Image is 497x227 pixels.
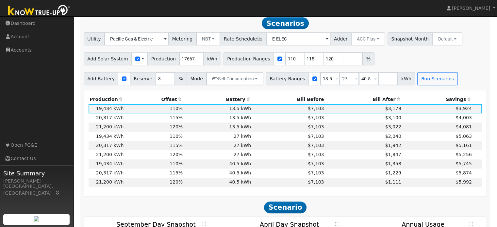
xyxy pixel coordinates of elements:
input: Select a Utility [104,32,169,45]
span: 120% [170,179,183,185]
span: Adder [330,32,351,45]
span: 120% [170,152,183,157]
span: Scenario [264,202,307,213]
span: Site Summary [3,169,70,178]
span: $7,103 [308,124,324,129]
td: 19,434 kWh [89,159,125,169]
span: 110% [170,134,183,139]
div: [PERSON_NAME] [3,178,70,185]
td: 21,200 kWh [89,122,125,132]
span: $4,081 [456,124,472,129]
span: $7,103 [308,179,324,185]
span: $5,745 [456,161,472,166]
td: 19,434 kWh [89,104,125,113]
th: Bill Before [252,95,325,104]
img: Know True-Up [5,4,74,18]
span: $5,161 [456,143,472,148]
span: $2,040 [385,134,401,139]
span: 115% [170,143,183,148]
td: 27 kWh [184,150,252,159]
span: 110% [170,161,183,166]
button: Self Consumption [206,72,263,85]
td: 27 kWh [184,132,252,141]
button: ACC Plus [351,32,385,45]
span: $1,847 [385,152,401,157]
span: $3,022 [385,124,401,129]
span: Reserve [130,72,156,85]
td: 20,317 kWh [89,169,125,178]
td: 20,317 kWh [89,113,125,122]
span: Metering [168,32,196,45]
span: $3,179 [385,106,401,111]
span: Production Ranges [224,52,274,65]
button: Default [432,32,462,45]
span: Snapshot Month [388,32,433,45]
span: kWh [397,72,415,85]
span: $7,103 [308,170,324,175]
td: 21,200 kWh [89,150,125,159]
span: Rate Schedule [220,32,266,45]
span: $7,103 [308,161,324,166]
span: $7,103 [308,143,324,148]
span: $7,103 [308,115,324,120]
td: 13.5 kWh [184,122,252,132]
td: 21,200 kWh [89,178,125,187]
td: 20,317 kWh [89,141,125,150]
td: 40.5 kWh [184,169,252,178]
td: 13.5 kWh [184,113,252,122]
span: $1,942 [385,143,401,148]
span: 120% [170,124,183,129]
div: [GEOGRAPHIC_DATA], [GEOGRAPHIC_DATA] [3,183,70,197]
span: $1,111 [385,179,401,185]
span: Add Solar System [84,52,132,65]
span: Mode [187,72,207,85]
span: $5,992 [456,179,472,185]
span: kWh [203,52,221,65]
span: 115% [170,115,183,120]
input: Select a Rate Schedule [266,32,330,45]
button: NBT [196,32,221,45]
img: retrieve [34,216,39,221]
th: Bill After [325,95,402,104]
span: Savings [446,97,466,102]
button: Run Scenarios [417,72,457,85]
span: Utility [84,32,105,45]
td: 27 kWh [184,141,252,150]
th: Battery [184,95,252,104]
span: $1,358 [385,161,401,166]
span: $3,100 [385,115,401,120]
span: $5,874 [456,170,472,175]
td: 40.5 kWh [184,178,252,187]
td: 13.5 kWh [184,104,252,113]
span: % [362,52,374,65]
text:  [469,222,473,226]
span: Battery Ranges [266,72,309,85]
span: $7,103 [308,106,324,111]
span: % [175,72,187,85]
span: $7,103 [308,152,324,157]
span: $3,924 [456,106,472,111]
span: $1,229 [385,170,401,175]
span: $4,003 [456,115,472,120]
text:  [202,222,206,226]
td: 19,434 kWh [89,132,125,141]
td: 40.5 kWh [184,159,252,169]
span: 115% [170,170,183,175]
text:  [335,222,339,226]
span: $5,063 [456,134,472,139]
span: $5,256 [456,152,472,157]
th: Offset [125,95,184,104]
span: $7,103 [308,134,324,139]
th: Production [89,95,125,104]
span: 110% [170,106,183,111]
a: Map [55,190,61,196]
span: Add Battery [84,72,119,85]
span: [PERSON_NAME] [452,6,490,11]
span: Scenarios [262,17,308,29]
span: Production [147,52,179,65]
